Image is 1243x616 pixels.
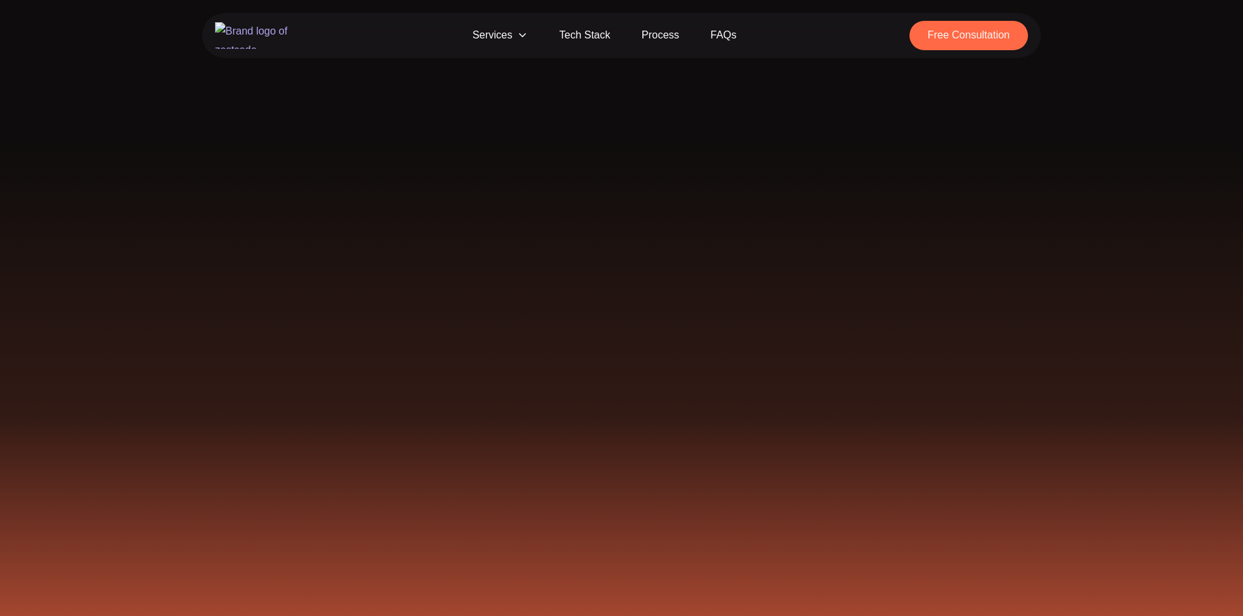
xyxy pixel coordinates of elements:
a: FAQs [695,21,752,50]
a: Free Consultation [909,21,1028,50]
img: Brand logo of zestcode automation [215,22,300,49]
span: Services [457,21,543,50]
a: Process [626,21,695,50]
a: Tech Stack [543,21,625,50]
